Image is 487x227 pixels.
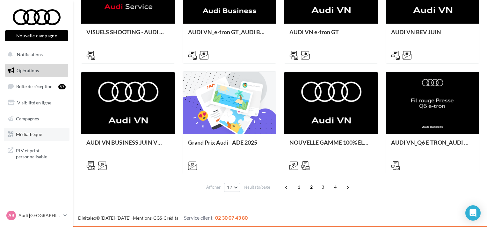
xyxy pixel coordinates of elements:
a: Campagnes [4,112,69,125]
span: 2 [306,182,316,192]
span: Visibilité en ligne [17,100,51,105]
div: Grand Prix Audi - ADE 2025 [188,139,271,152]
span: PLV et print personnalisable [16,146,66,160]
a: Visibilité en ligne [4,96,69,110]
span: Notifications [17,52,43,57]
a: PLV et print personnalisable [4,144,69,163]
span: Campagnes [16,116,39,121]
a: Mentions [133,215,152,221]
div: VISUELS SHOOTING - AUDI SERVICE [86,29,170,42]
span: 12 [227,185,232,190]
div: AUDI VN_e-tron GT_AUDI BUSINESS [188,29,271,42]
span: Médiathèque [16,132,42,137]
span: 4 [330,182,340,192]
span: 3 [318,182,328,192]
a: AB Audi [GEOGRAPHIC_DATA] [5,209,68,222]
a: Boîte de réception57 [4,79,69,93]
a: Médiathèque [4,128,69,141]
span: Opérations [17,68,39,73]
button: Nouvelle campagne [5,30,68,41]
a: CGS [153,215,162,221]
div: 57 [58,84,66,89]
span: Boîte de réception [16,84,53,89]
button: Notifications [4,48,67,61]
span: Service client [184,215,213,221]
span: 02 30 07 43 80 [215,215,248,221]
a: Crédits [164,215,178,221]
div: AUDI VN e-tron GT [289,29,373,42]
span: AB [8,212,14,219]
a: Digitaleo [78,215,96,221]
div: Open Intercom Messenger [465,205,481,221]
div: AUDI VN_Q6 E-TRON_AUDI BUSINESS [391,139,474,152]
span: Afficher [206,184,221,190]
a: Opérations [4,64,69,77]
p: Audi [GEOGRAPHIC_DATA] [18,212,61,219]
div: AUDI VN BEV JUIN [391,29,474,42]
span: 1 [294,182,304,192]
div: AUDI VN BUSINESS JUIN VN JPO [86,139,170,152]
div: NOUVELLE GAMME 100% ÉLECTRIQUE [289,139,373,152]
span: © [DATE]-[DATE] - - - [78,215,248,221]
span: résultats/page [244,184,270,190]
button: 12 [224,183,240,192]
